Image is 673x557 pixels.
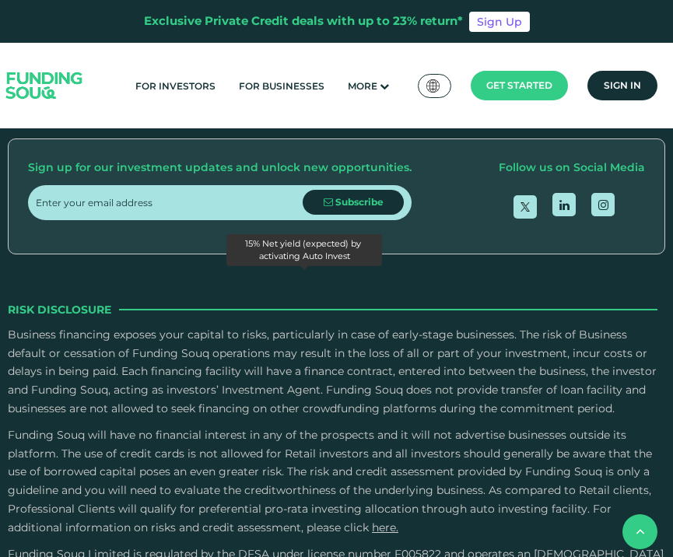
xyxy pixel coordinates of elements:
p: Business financing exposes your capital to risks, particularly in case of early-stage businesses.... [8,326,665,419]
span: Get started [486,79,552,91]
img: SA Flag [426,79,440,93]
a: open Instagram [591,193,615,216]
a: open Linkedin [552,193,576,216]
div: Follow us on Social Media [499,159,645,177]
span: Sign in [604,79,641,91]
img: twitter [521,202,530,212]
a: For Investors [131,73,219,99]
span: More [348,80,377,92]
div: Exclusive Private Credit deals with up to 23% return* [144,12,463,30]
a: here. [372,520,398,534]
a: Sign in [587,71,657,100]
a: For Businesses [235,73,328,99]
a: Sign Up [469,12,530,32]
span: Funding Souq will have no financial interest in any of the prospects and it will not advertise bu... [8,428,652,534]
span: Subscribe [335,196,384,208]
a: open Twitter [514,195,537,219]
input: Enter your email address [36,185,303,220]
button: Subscribe [303,190,404,215]
div: Sign up for our investment updates and unlock new opportunities. [28,159,412,177]
div: 15% Net yield (expected) by activating Auto Invest [226,234,382,266]
span: Risk Disclosure [8,301,111,318]
button: back [622,514,657,549]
